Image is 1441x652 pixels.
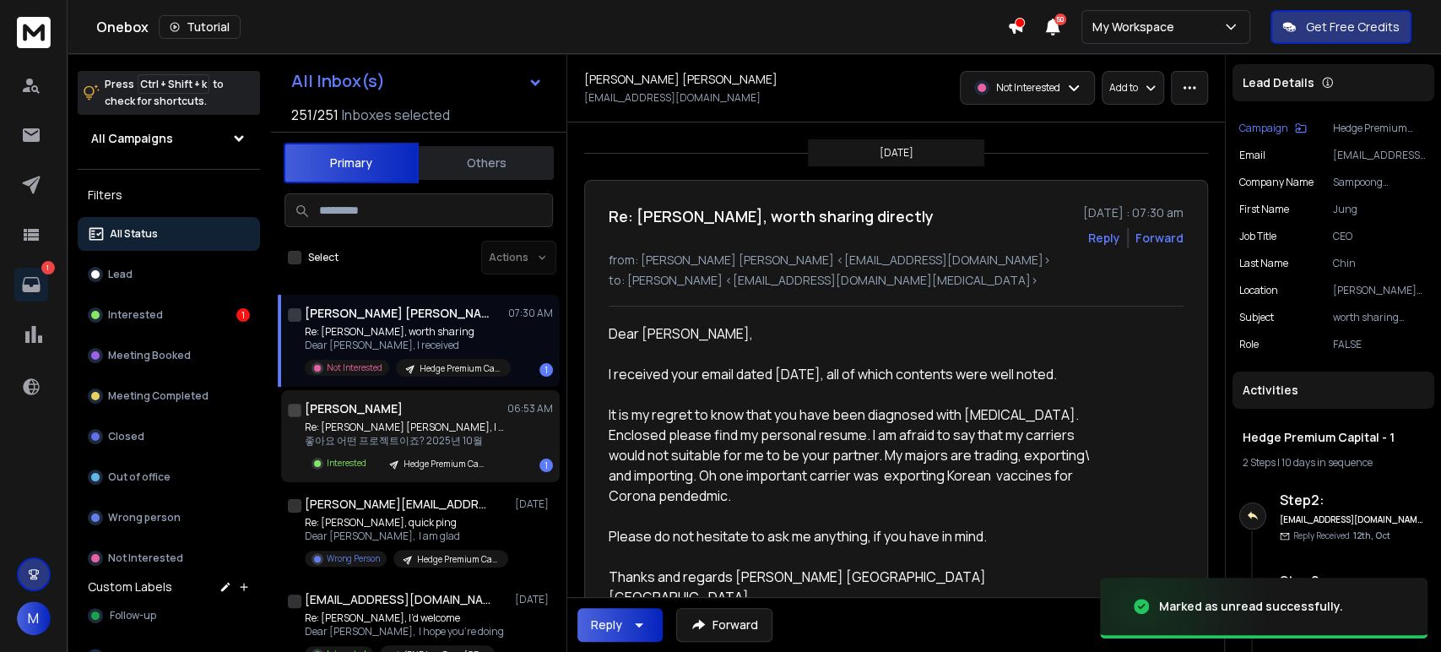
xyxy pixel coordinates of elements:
[420,362,501,375] p: Hedge Premium Capital - 1
[108,308,163,322] p: Interested
[88,579,172,595] h3: Custom Labels
[342,105,450,125] h3: Inboxes selected
[1333,176,1427,189] p: Sampoong Company Limited
[577,608,663,642] button: Reply
[539,459,553,472] div: 1
[1333,338,1427,351] p: FALSE
[78,339,260,372] button: Meeting Booked
[78,258,260,291] button: Lead
[105,76,224,110] p: Press to check for shortcuts.
[305,305,490,322] h1: [PERSON_NAME] [PERSON_NAME]
[609,204,934,228] h1: Re: [PERSON_NAME], worth sharing directly
[507,402,553,416] p: 06:53 AM
[609,526,1102,546] div: Please do not hesitate to ask me anything, if you have in mind.
[404,458,485,470] p: Hedge Premium Capital - 1
[305,611,504,625] p: Re: [PERSON_NAME], I’d welcome
[1281,455,1373,470] span: 10 days in sequence
[1135,230,1184,247] div: Forward
[1239,338,1259,351] p: Role
[1109,81,1138,95] p: Add to
[1306,19,1400,35] p: Get Free Credits
[108,551,183,565] p: Not Interested
[291,105,339,125] span: 251 / 251
[78,599,260,633] button: Follow-up
[584,91,761,105] p: [EMAIL_ADDRESS][DOMAIN_NAME]
[291,73,385,90] h1: All Inbox(s)
[1280,513,1427,526] h6: [EMAIL_ADDRESS][DOMAIN_NAME][MEDICAL_DATA]
[108,268,133,281] p: Lead
[305,530,507,543] p: Dear [PERSON_NAME], I am glad
[108,349,191,362] p: Meeting Booked
[1333,203,1427,216] p: Jung
[508,307,553,320] p: 07:30 AM
[108,511,181,524] p: Wrong person
[1239,122,1307,135] button: Campaign
[1092,19,1181,35] p: My Workspace
[609,445,1102,465] div: would not suitable for me to be your partner. My majors are trading, exporting\
[515,593,553,606] p: [DATE]
[609,405,1102,425] div: It is my regret to know that you have been diagnosed with [MEDICAL_DATA].
[1239,311,1274,324] p: Subject
[1243,74,1314,91] p: Lead Details
[1239,203,1289,216] p: First Name
[110,227,158,241] p: All Status
[1239,284,1278,297] p: Location
[96,15,1007,39] div: Onebox
[1232,372,1434,409] div: Activities
[305,516,507,530] p: Re: [PERSON_NAME], quick ping
[78,183,260,207] h3: Filters
[14,268,48,302] a: 1
[305,625,504,638] p: Dear [PERSON_NAME], I hope you're doing
[1270,10,1411,44] button: Get Free Credits
[1333,122,1427,135] p: Hedge Premium Capital - 1
[609,486,1102,506] div: Corona pendedmic.
[305,400,403,417] h1: [PERSON_NAME]
[417,553,498,566] p: Hedge Premium Capital - 1
[17,601,51,635] button: M
[1243,456,1424,470] div: |
[1088,230,1120,247] button: Reply
[1333,257,1427,270] p: Chin
[1353,530,1390,541] span: 12th, Oct
[138,74,209,94] span: Ctrl + Shift + k
[284,143,419,183] button: Primary
[1239,122,1288,135] p: Campaign
[419,144,554,182] button: Others
[305,421,507,434] p: Re: [PERSON_NAME] [PERSON_NAME], I have
[308,251,339,264] label: Select
[1239,176,1314,189] p: Company Name
[1333,284,1427,297] p: [PERSON_NAME] Ridgepath Trail, EST
[78,217,260,251] button: All Status
[609,465,1102,486] div: and importing. Oh one important carrier was exporting Korean vaccines for
[327,457,366,470] p: Interested
[1333,149,1427,162] p: [EMAIL_ADDRESS][DOMAIN_NAME]
[609,364,1102,384] div: I received your email dated [DATE], all of which contents were well noted.
[609,425,1102,445] div: Enclosed please find my personal resume. I am afraid to say that my carriers
[305,325,507,339] p: Re: [PERSON_NAME], worth sharing
[78,420,260,454] button: Closed
[880,146,913,160] p: [DATE]
[236,308,250,322] div: 1
[110,609,156,622] span: Follow-up
[1159,598,1343,615] div: Marked as unread successfully.
[1293,530,1390,542] p: Reply Received
[305,434,507,448] p: 좋아요 어떤 프로젝트이죠? 2025년 10월
[91,130,173,147] h1: All Campaigns
[609,252,1184,269] p: from: [PERSON_NAME] [PERSON_NAME] <[EMAIL_ADDRESS][DOMAIN_NAME]>
[159,15,241,39] button: Tutorial
[591,617,622,633] div: Reply
[305,496,490,513] h1: [PERSON_NAME][EMAIL_ADDRESS][DOMAIN_NAME]
[584,71,777,88] h1: [PERSON_NAME] [PERSON_NAME]
[78,379,260,413] button: Meeting Completed
[609,323,1102,648] div: Dear [PERSON_NAME],
[108,389,209,403] p: Meeting Completed
[996,81,1060,95] p: Not Interested
[1280,490,1427,510] h6: Step 2 :
[1239,230,1276,243] p: Job title
[305,591,490,608] h1: [EMAIL_ADDRESS][DOMAIN_NAME]
[78,122,260,155] button: All Campaigns
[515,497,553,511] p: [DATE]
[78,501,260,535] button: Wrong person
